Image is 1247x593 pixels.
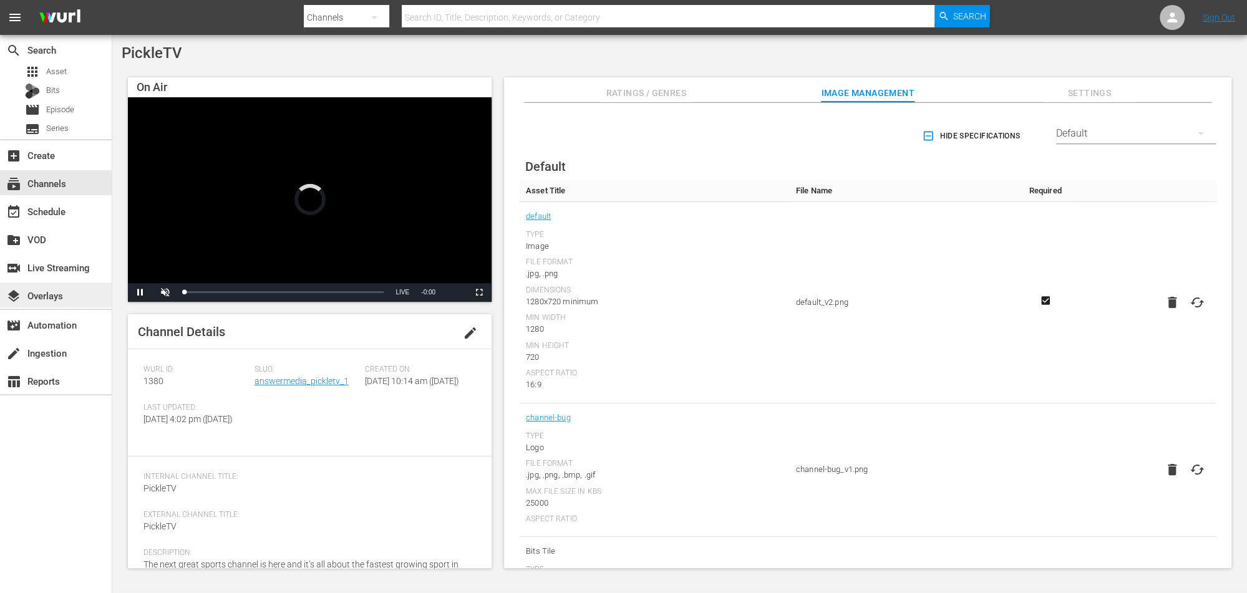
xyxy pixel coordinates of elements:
[520,180,790,202] th: Asset Title
[526,240,784,253] div: Image
[919,118,1025,153] button: Hide Specifications
[46,104,74,116] span: Episode
[526,230,784,240] div: Type
[46,65,67,78] span: Asset
[6,43,21,58] span: Search
[526,469,784,481] div: .jpg, .png, .bmp, .gif
[138,324,225,339] span: Channel Details
[143,472,470,482] span: Internal Channel Title:
[25,122,40,137] span: Series
[1038,295,1053,306] svg: Required
[953,5,986,27] span: Search
[455,318,485,348] button: edit
[143,403,248,413] span: Last Updated:
[6,289,21,304] span: Overlays
[526,441,784,454] div: Logo
[1017,180,1074,202] th: Required
[526,487,784,497] div: Max File Size In Kbs
[790,180,1017,202] th: File Name
[365,365,470,375] span: Created On:
[526,459,784,469] div: File Format
[184,291,384,293] div: Progress Bar
[526,514,784,524] div: Aspect Ratio
[122,44,182,62] span: PickleTV
[143,365,248,375] span: Wurl ID:
[526,565,784,575] div: Type
[821,85,915,101] span: Image Management
[128,97,492,302] div: Video Player
[526,378,784,391] div: 16:9
[6,233,21,248] span: VOD
[526,313,784,323] div: Min Width
[6,176,21,191] span: Channels
[526,208,551,224] a: default
[467,283,492,302] button: Fullscreen
[30,3,90,32] img: ans4CAIJ8jUAAAAAAAAAAAAAAAAAAAAAAAAgQb4GAAAAAAAAAAAAAAAAAAAAAAAAJMjXAAAAAAAAAAAAAAAAAAAAAAAAgAT5G...
[143,510,470,520] span: External Channel Title:
[25,64,40,79] span: Asset
[790,202,1017,403] td: default_v2.png
[143,483,177,493] span: PickleTV
[526,268,784,280] div: .jpg, .png
[526,286,784,296] div: Dimensions
[137,80,167,94] span: On Air
[255,365,359,375] span: Slug:
[25,102,40,117] span: Episode
[128,283,153,302] button: Pause
[25,84,40,99] div: Bits
[143,414,233,424] span: [DATE] 4:02 pm ([DATE])
[526,296,784,308] div: 1280x720 minimum
[6,205,21,219] span: Schedule
[6,318,21,333] span: Automation
[1042,85,1136,101] span: Settings
[6,346,21,361] span: Ingestion
[924,130,1020,143] span: Hide Specifications
[790,403,1017,537] td: channel-bug_v1.png
[143,548,470,558] span: Description:
[6,374,21,389] span: Reports
[46,84,60,97] span: Bits
[153,283,178,302] button: Unmute
[525,159,566,174] span: Default
[526,410,571,426] a: channel-bug
[526,431,784,441] div: Type
[395,289,409,296] span: LIVE
[526,497,784,509] div: 25000
[526,369,784,378] div: Aspect Ratio
[526,323,784,335] div: 1280
[526,341,784,351] div: Min Height
[1056,116,1216,151] div: Default
[143,521,177,531] span: PickleTV
[526,258,784,268] div: File Format
[7,10,22,25] span: menu
[143,559,459,582] span: The next great sports channel is here and it’s all about the fastest growing sport in [GEOGRAPHIC...
[143,376,163,386] span: 1380
[421,289,423,296] span: -
[1203,12,1235,22] a: Sign Out
[463,325,478,340] span: edit
[599,85,693,101] span: Ratings / Genres
[255,376,349,386] a: answermedia_pickletv_1
[6,261,21,276] span: Live Streaming
[365,376,459,386] span: [DATE] 10:14 am ([DATE])
[390,283,415,302] button: Seek to live, currently behind live
[6,148,21,163] span: Create
[526,351,784,364] div: 720
[526,543,784,559] span: Bits Tile
[934,5,989,27] button: Search
[424,289,435,296] span: 0:00
[442,283,467,302] button: Picture-in-Picture
[46,122,69,135] span: Series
